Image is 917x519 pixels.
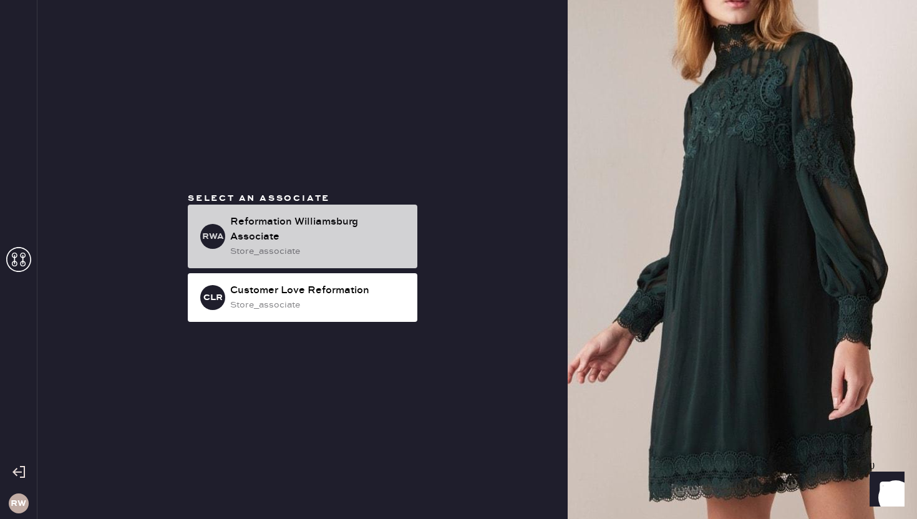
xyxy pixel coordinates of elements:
[858,463,911,517] iframe: Front Chat
[188,193,330,204] span: Select an associate
[202,232,224,241] h3: RWA
[230,298,407,312] div: store_associate
[203,293,223,302] h3: CLR
[230,283,407,298] div: Customer Love Reformation
[230,245,407,258] div: store_associate
[11,499,26,508] h3: RW
[230,215,407,245] div: Reformation Williamsburg Associate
